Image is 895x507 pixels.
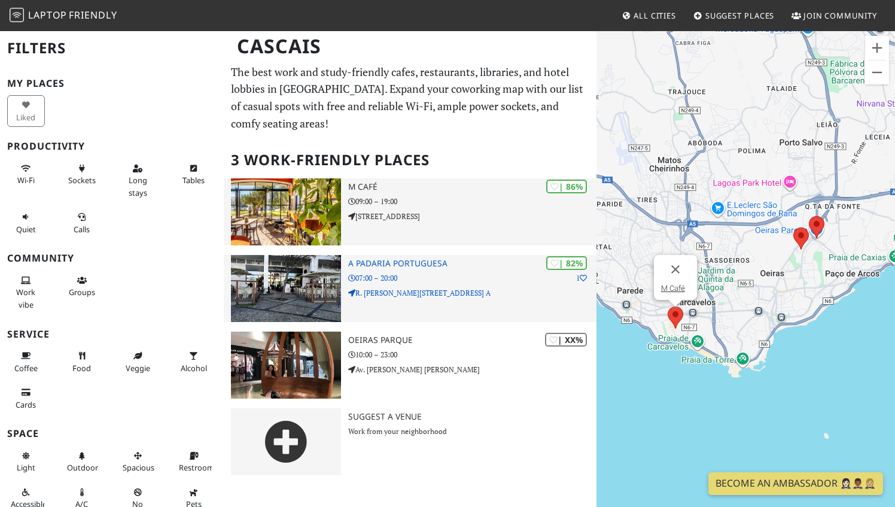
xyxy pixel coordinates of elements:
[63,446,101,478] button: Outdoor
[348,272,597,284] p: 07:00 – 20:00
[348,426,597,437] p: Work from your neighborhood
[348,349,597,360] p: 10:00 – 23:00
[16,287,35,309] span: People working
[179,462,214,473] span: Restroom
[7,207,45,239] button: Quiet
[224,255,596,322] a: A Padaria Portuguesa | 82% 1 A Padaria Portuguesa 07:00 – 20:00 R. [PERSON_NAME][STREET_ADDRESS] A
[705,10,775,21] span: Suggest Places
[803,10,877,21] span: Join Community
[17,462,35,473] span: Natural light
[348,182,597,192] h3: M Café
[661,255,690,284] button: Close
[787,5,882,26] a: Join Community
[72,363,91,374] span: Food
[69,8,117,22] span: Friendly
[7,30,217,66] h2: Filters
[175,346,213,378] button: Alcohol
[231,255,341,322] img: A Padaria Portuguesa
[119,346,157,378] button: Veggie
[7,271,45,314] button: Work vibe
[10,5,117,26] a: LaptopFriendly LaptopFriendly
[63,207,101,239] button: Calls
[348,364,597,375] p: Av. [PERSON_NAME] [PERSON_NAME]
[231,63,589,132] p: The best work and study-friendly cafes, restaurants, libraries, and hotel lobbies in [GEOGRAPHIC_...
[7,78,217,89] h3: My Places
[126,363,150,374] span: Veggie
[7,428,217,439] h3: Space
[545,333,587,347] div: | XX%
[63,346,101,378] button: Food
[175,446,213,478] button: Restroom
[231,178,341,245] img: M Café
[63,159,101,190] button: Sockets
[67,462,98,473] span: Outdoor area
[182,175,205,186] span: Work-friendly tables
[7,159,45,190] button: Wi-Fi
[348,412,597,422] h3: Suggest a Venue
[348,211,597,222] p: [STREET_ADDRESS]
[7,346,45,378] button: Coffee
[7,329,217,340] h3: Service
[224,332,596,399] a: Oeiras Parque | XX% Oeiras Parque 10:00 – 23:00 Av. [PERSON_NAME] [PERSON_NAME]
[348,259,597,269] h3: A Padaria Portuguesa
[16,399,36,410] span: Credit cards
[7,253,217,264] h3: Community
[231,332,341,399] img: Oeiras Parque
[63,271,101,302] button: Groups
[14,363,38,374] span: Coffee
[231,408,341,475] img: gray-place-d2bdb4477600e061c01bd816cc0f2ef0cfcb1ca9e3ad78868dd16fb2af073a21.png
[617,5,681,26] a: All Cities
[634,10,676,21] span: All Cities
[74,224,90,235] span: Video/audio calls
[7,382,45,414] button: Cards
[16,224,36,235] span: Quiet
[17,175,35,186] span: Stable Wi-Fi
[224,178,596,245] a: M Café | 86% M Café 09:00 – 19:00 [STREET_ADDRESS]
[28,8,67,22] span: Laptop
[661,284,685,293] a: M Café
[348,335,597,345] h3: Oeiras Parque
[7,446,45,478] button: Light
[119,159,157,202] button: Long stays
[865,36,889,60] button: Zoom in
[7,141,217,152] h3: Productivity
[546,256,587,270] div: | 82%
[576,272,587,284] p: 1
[224,408,596,475] a: Suggest a Venue Work from your neighborhood
[227,30,594,63] h1: Cascais
[68,175,96,186] span: Power sockets
[348,196,597,207] p: 09:00 – 19:00
[175,159,213,190] button: Tables
[689,5,780,26] a: Suggest Places
[123,462,154,473] span: Spacious
[69,287,95,297] span: Group tables
[546,180,587,193] div: | 86%
[10,8,24,22] img: LaptopFriendly
[119,446,157,478] button: Spacious
[348,287,597,299] p: R. [PERSON_NAME][STREET_ADDRESS] A
[231,142,589,178] h2: 3 Work-Friendly Places
[865,60,889,84] button: Zoom out
[129,175,147,198] span: Long stays
[181,363,207,374] span: Alcohol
